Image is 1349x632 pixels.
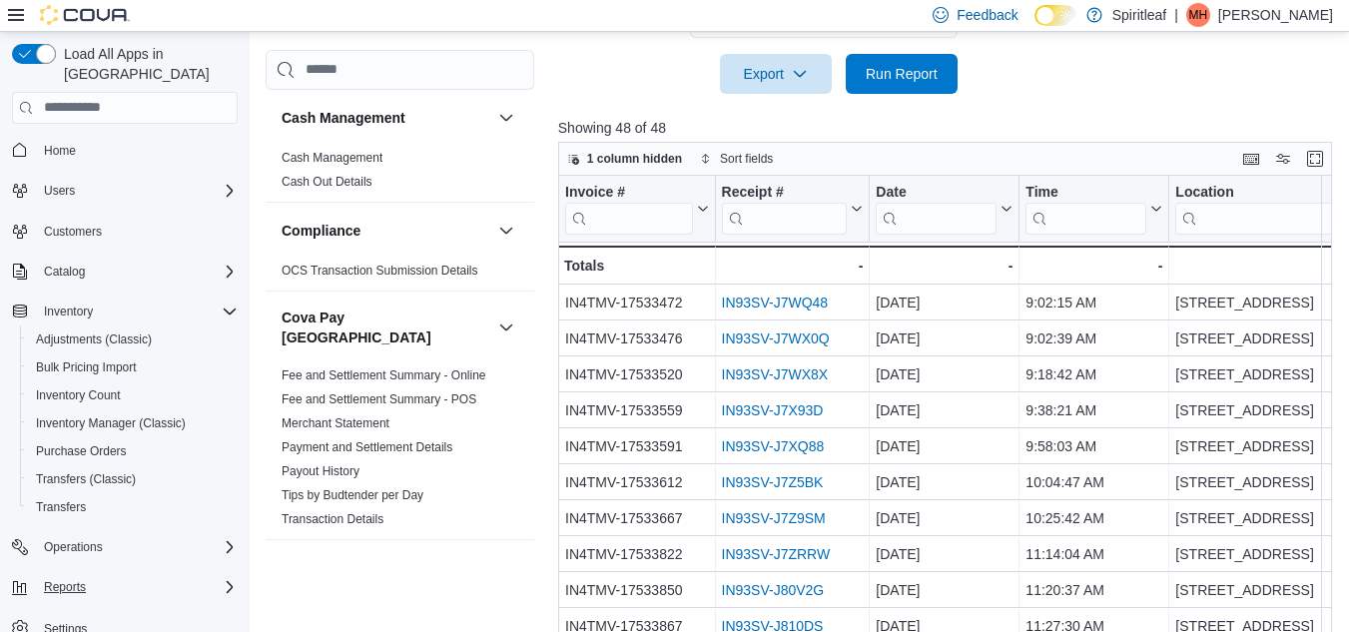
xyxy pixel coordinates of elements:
button: Invoice # [565,183,709,234]
span: Transfers (Classic) [28,467,238,491]
span: Adjustments (Classic) [28,327,238,351]
h3: Cash Management [282,108,405,128]
span: Feedback [957,5,1017,25]
p: [PERSON_NAME] [1218,3,1333,27]
button: Operations [4,533,246,561]
span: Dark Mode [1034,26,1035,27]
button: Time [1025,183,1162,234]
div: 9:02:15 AM [1025,291,1162,315]
div: IN4TMV-17533472 [565,291,709,315]
div: [DATE] [876,470,1012,494]
button: Catalog [36,260,93,284]
span: Users [44,183,75,199]
div: Date [876,183,997,202]
button: Cash Management [282,108,490,128]
button: Cash Management [494,106,518,130]
button: Operations [36,535,111,559]
a: Cash Management [282,151,382,165]
h3: Customer [282,558,346,578]
a: Inventory Count [28,383,129,407]
a: IN93SV-J7WX0Q [721,330,829,346]
span: MH [1189,3,1208,27]
button: Customers [4,217,246,246]
div: Compliance [266,259,534,291]
input: Dark Mode [1034,5,1076,26]
a: IN93SV-J7Z9SM [721,510,825,526]
a: Payment and Settlement Details [282,440,452,454]
div: 10:25:42 AM [1025,506,1162,530]
a: Fee and Settlement Summary - POS [282,392,476,406]
p: Showing 48 of 48 [558,118,1340,138]
button: Transfers [20,493,246,521]
button: Inventory [4,298,246,325]
span: Transfers (Classic) [36,471,136,487]
span: Users [36,179,238,203]
span: Inventory Count [28,383,238,407]
span: Reports [44,579,86,595]
span: Cash Management [282,150,382,166]
span: Payment and Settlement Details [282,439,452,455]
div: IN4TMV-17533850 [565,578,709,602]
div: Invoice # [565,183,693,234]
button: Cova Pay [GEOGRAPHIC_DATA] [494,316,518,339]
div: IN4TMV-17533612 [565,470,709,494]
a: Transfers (Classic) [28,467,144,491]
div: IN4TMV-17533822 [565,542,709,566]
div: 11:20:37 AM [1025,578,1162,602]
div: Date [876,183,997,234]
div: - [1025,254,1162,278]
button: Reports [36,575,94,599]
span: Tips by Budtender per Day [282,487,423,503]
p: Spiritleaf [1112,3,1166,27]
button: Enter fullscreen [1303,147,1327,171]
span: Catalog [36,260,238,284]
span: Inventory Manager (Classic) [36,415,186,431]
a: OCS Transaction Submission Details [282,264,478,278]
span: Payout History [282,463,359,479]
div: [DATE] [876,434,1012,458]
button: Export [720,54,832,94]
div: IN4TMV-17533520 [565,362,709,386]
button: Adjustments (Classic) [20,325,246,353]
button: Date [876,183,1012,234]
span: Home [36,138,238,163]
button: Catalog [4,258,246,286]
span: Inventory [36,300,238,323]
span: Customers [36,219,238,244]
span: Bulk Pricing Import [36,359,137,375]
div: 10:04:47 AM [1025,470,1162,494]
span: Merchant Statement [282,415,389,431]
div: IN4TMV-17533559 [565,398,709,422]
span: Run Report [866,64,938,84]
span: Operations [36,535,238,559]
button: Bulk Pricing Import [20,353,246,381]
span: 1 column hidden [587,151,682,167]
button: Transfers (Classic) [20,465,246,493]
button: Cova Pay [GEOGRAPHIC_DATA] [282,308,490,347]
span: Sort fields [720,151,773,167]
button: Sort fields [692,147,781,171]
a: Bulk Pricing Import [28,355,145,379]
a: Adjustments (Classic) [28,327,160,351]
div: [DATE] [876,291,1012,315]
div: Matthew H [1186,3,1210,27]
div: [DATE] [876,542,1012,566]
img: Cova [40,5,130,25]
div: 9:18:42 AM [1025,362,1162,386]
div: Receipt # [721,183,847,202]
span: Purchase Orders [28,439,238,463]
a: Cash Out Details [282,175,372,189]
div: Receipt # URL [721,183,847,234]
span: Fee and Settlement Summary - Online [282,367,486,383]
span: Catalog [44,264,85,280]
span: Customers [44,224,102,240]
h3: Compliance [282,221,360,241]
div: 9:58:03 AM [1025,434,1162,458]
div: [DATE] [876,578,1012,602]
button: Compliance [494,219,518,243]
button: Customer [282,558,490,578]
button: Receipt # [721,183,863,234]
a: IN93SV-J7ZRRW [721,546,830,562]
a: Customers [36,220,110,244]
